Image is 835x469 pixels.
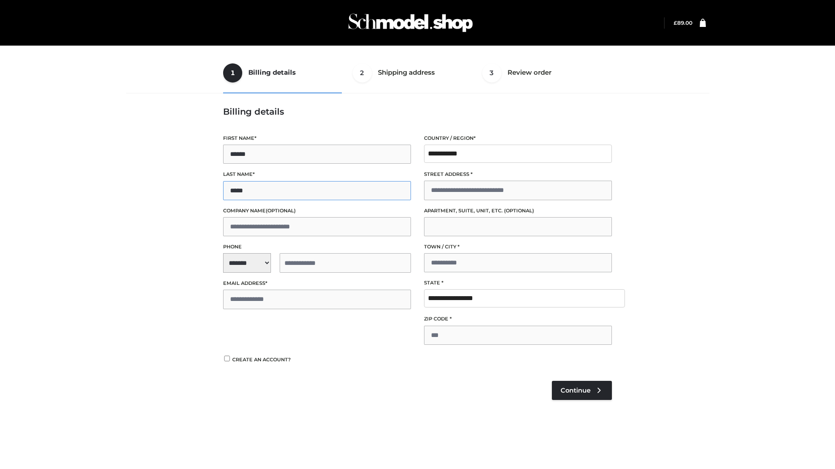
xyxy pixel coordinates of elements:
label: Company name [223,207,411,215]
img: Schmodel Admin 964 [345,6,476,40]
label: Phone [223,243,411,251]
label: Email address [223,279,411,287]
span: (optional) [266,208,296,214]
span: Continue [561,386,591,394]
label: Town / City [424,243,612,251]
label: Apartment, suite, unit, etc. [424,207,612,215]
label: State [424,279,612,287]
label: Street address [424,170,612,178]
label: First name [223,134,411,142]
label: Last name [223,170,411,178]
span: £ [674,20,677,26]
label: Country / Region [424,134,612,142]
h3: Billing details [223,106,612,117]
a: Continue [552,381,612,400]
input: Create an account? [223,356,231,361]
span: (optional) [504,208,534,214]
label: ZIP Code [424,315,612,323]
a: £89.00 [674,20,692,26]
span: Create an account? [232,357,291,363]
bdi: 89.00 [674,20,692,26]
